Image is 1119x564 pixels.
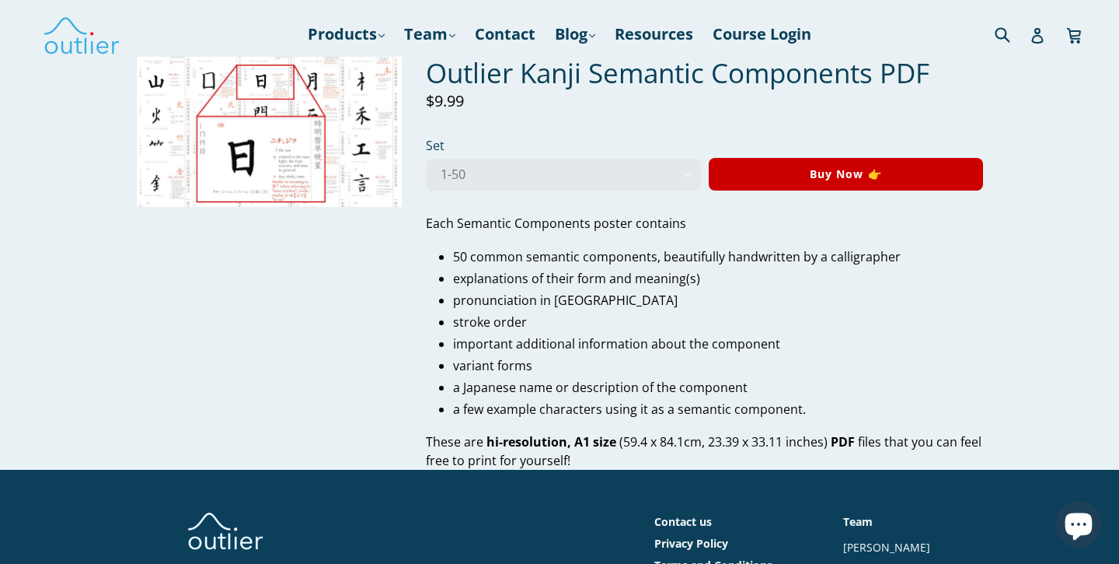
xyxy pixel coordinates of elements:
button: Buy Now 👉 [709,159,983,191]
li: explanations of their form and meaning(s) [453,270,983,289]
img: Outlier Linguistics [43,12,120,57]
span: $9.99 [426,90,464,111]
p: Each Semantic Components poster contains [426,214,983,233]
a: Contact [467,20,543,48]
b: PDF [831,433,855,450]
li: a Japanese name or description of the component [453,379,983,398]
a: Team [396,20,463,48]
a: [PERSON_NAME] [843,540,930,555]
li: stroke order [453,314,983,332]
a: Resources [607,20,701,48]
label: Set [426,136,700,155]
h1: Outlier Kanji Semantic Components PDF [426,57,983,89]
li: pronunciation in [GEOGRAPHIC_DATA] [453,292,983,310]
a: Contact us [654,514,712,529]
a: Team [843,514,873,529]
span: Buy Now 👉 [810,167,882,182]
li: a few example characters using it as a semantic component. [453,401,983,419]
input: Search [991,18,1034,50]
inbox-online-store-chat: Shopify online store chat [1051,501,1107,552]
a: Products [300,20,392,48]
li: 50 common semantic components, beautifully handwritten by a calligrapher [453,248,983,267]
img: Outlier Kanji Semantic Components PDF Outlier Linguistics [136,57,403,207]
a: Privacy Policy [654,536,728,551]
li: variant forms [453,357,983,376]
p: These are (59.4 x 84.1cm, 23.39 x 33.11 inches) files that you can feel free to print for yourself! [426,433,983,470]
b: hi-resolution, A1 size [486,433,616,450]
a: Course Login [705,20,819,48]
li: important additional information about the component [453,335,983,354]
a: Blog [547,20,603,48]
